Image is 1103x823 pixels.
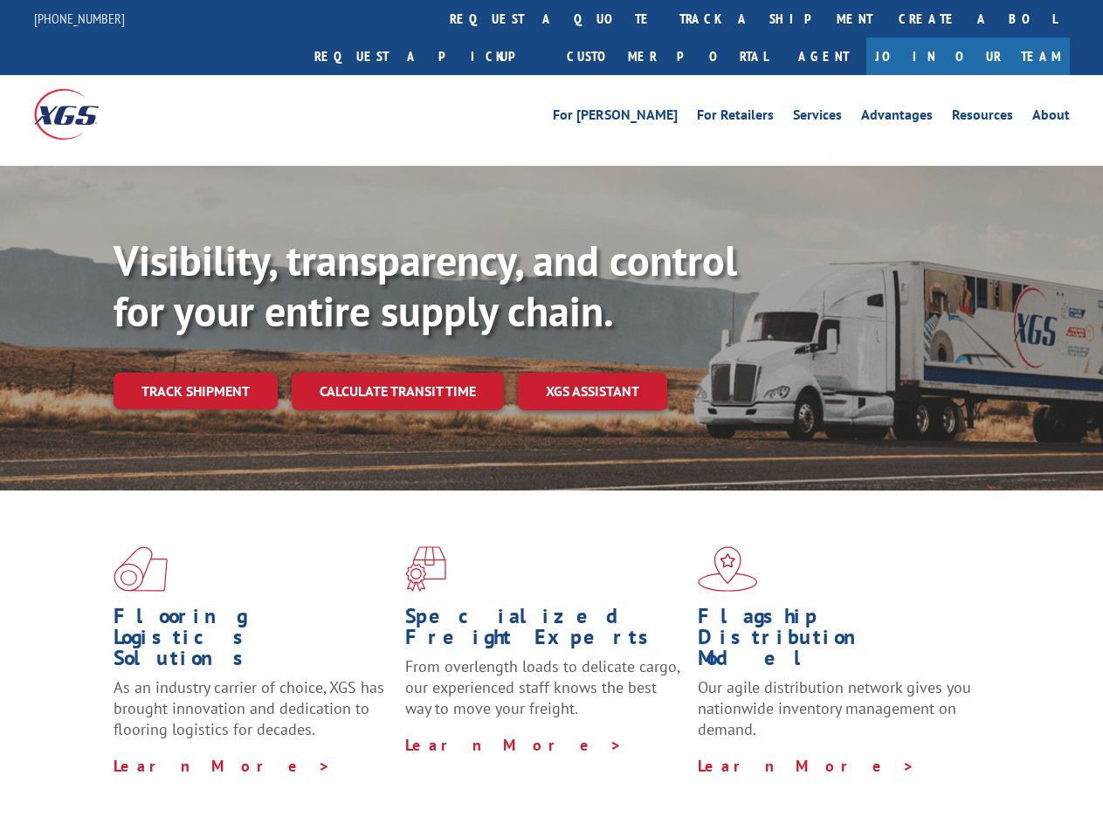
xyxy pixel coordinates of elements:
[405,735,623,755] a: Learn More >
[861,108,933,127] a: Advantages
[114,677,384,739] span: As an industry carrier of choice, XGS has brought innovation and dedication to flooring logistics...
[114,373,278,409] a: Track shipment
[405,546,446,592] img: xgs-icon-focused-on-flooring-red
[554,38,781,75] a: Customer Portal
[952,108,1013,127] a: Resources
[698,546,758,592] img: xgs-icon-flagship-distribution-model-red
[301,38,554,75] a: Request a pickup
[34,10,125,27] a: [PHONE_NUMBER]
[518,373,667,410] a: XGS ASSISTANT
[114,606,392,677] h1: Flooring Logistics Solutions
[698,606,976,677] h1: Flagship Distribution Model
[114,233,737,338] b: Visibility, transparency, and control for your entire supply chain.
[292,373,504,410] a: Calculate transit time
[698,677,971,739] span: Our agile distribution network gives you nationwide inventory management on demand.
[781,38,866,75] a: Agent
[114,756,331,776] a: Learn More >
[698,756,915,776] a: Learn More >
[405,656,684,734] p: From overlength loads to delicate cargo, our experienced staff knows the best way to move your fr...
[553,108,678,127] a: For [PERSON_NAME]
[697,108,774,127] a: For Retailers
[1032,108,1070,127] a: About
[866,38,1070,75] a: Join Our Team
[405,606,684,656] h1: Specialized Freight Experts
[793,108,842,127] a: Services
[114,546,168,592] img: xgs-icon-total-supply-chain-intelligence-red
